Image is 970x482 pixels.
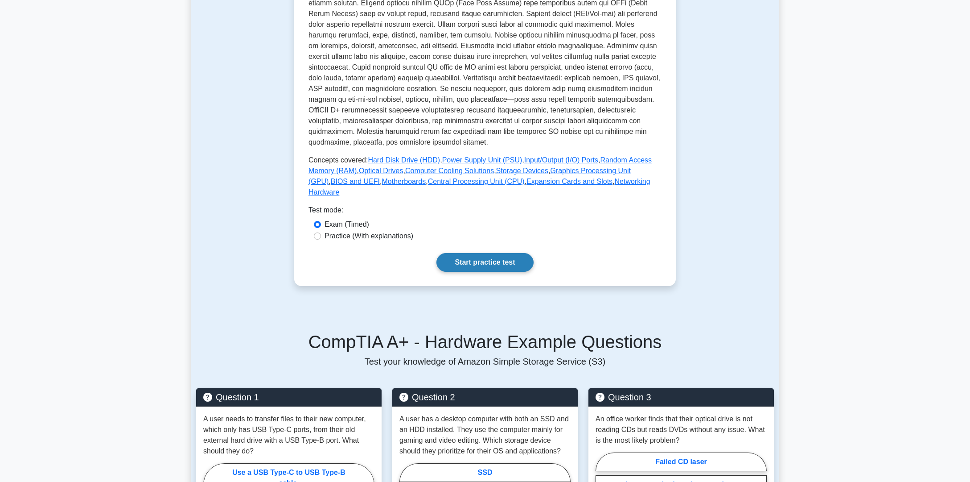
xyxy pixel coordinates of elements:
[526,178,612,185] a: Expansion Cards and Slots
[436,253,533,272] a: Start practice test
[308,205,662,219] div: Test mode:
[399,392,571,403] h5: Question 2
[196,331,774,353] h5: CompTIA A+ - Hardware Example Questions
[524,156,598,164] a: Input/Output (I/O) Ports
[331,178,380,185] a: BIOS and UEFI
[596,414,767,446] p: An office worker finds that their optical drive is not reading CDs but reads DVDs without any iss...
[596,453,767,471] label: Failed CD laser
[596,392,767,403] h5: Question 3
[308,155,662,198] p: Concepts covered: , , , , , , , , , , , ,
[496,167,548,175] a: Storage Devices
[442,156,522,164] a: Power Supply Unit (PSU)
[405,167,494,175] a: Computer Cooling Solutions
[382,178,426,185] a: Motherboards
[399,463,571,482] label: SSD
[203,392,374,403] h5: Question 1
[368,156,440,164] a: Hard Disk Drive (HDD)
[325,219,369,230] label: Exam (Timed)
[196,356,774,367] p: Test your knowledge of Amazon Simple Storage Service (S3)
[428,178,525,185] a: Central Processing Unit (CPU)
[399,414,571,457] p: A user has a desktop computer with both an SSD and an HDD installed. They use the computer mainly...
[359,167,403,175] a: Optical Drives
[308,167,631,185] a: Graphics Processing Unit (GPU)
[203,414,374,457] p: A user needs to transfer files to their new computer, which only has USB Type-C ports, from their...
[325,231,413,241] label: Practice (With explanations)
